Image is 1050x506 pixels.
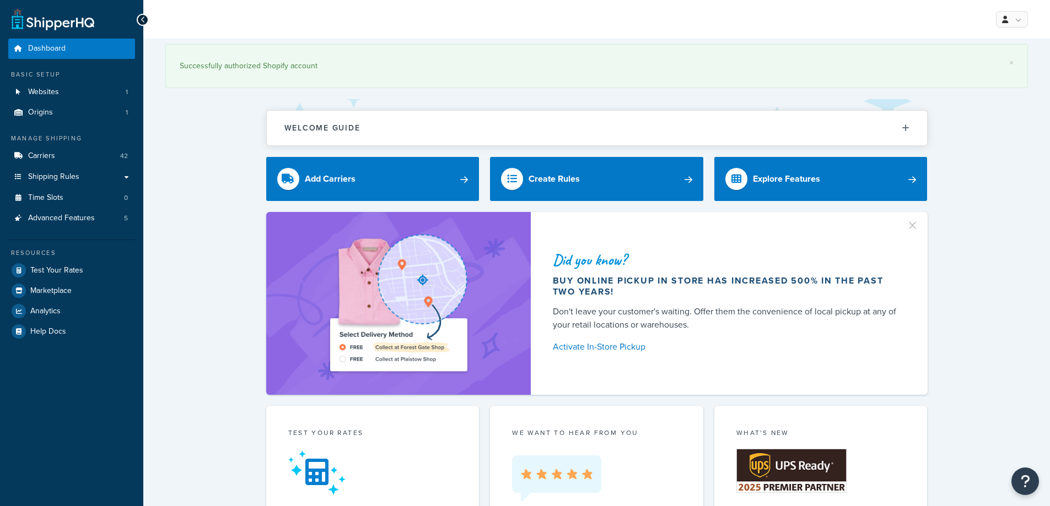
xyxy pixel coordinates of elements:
[714,157,928,201] a: Explore Features
[8,134,135,143] div: Manage Shipping
[30,307,61,316] span: Analytics
[1011,467,1039,495] button: Open Resource Center
[30,327,66,336] span: Help Docs
[180,58,1014,74] div: Successfully authorized Shopify account
[529,171,580,187] div: Create Rules
[28,193,63,203] span: Time Slots
[28,151,55,161] span: Carriers
[28,214,95,223] span: Advanced Features
[553,339,901,355] a: Activate In-Store Pickup
[30,286,72,296] span: Marketplace
[490,157,703,201] a: Create Rules
[284,124,360,132] h2: Welcome Guide
[8,301,135,321] a: Analytics
[8,70,135,79] div: Basic Setup
[8,167,135,187] a: Shipping Rules
[8,39,135,59] a: Dashboard
[8,322,135,341] a: Help Docs
[28,88,59,97] span: Websites
[736,428,906,440] div: What's New
[288,428,457,440] div: Test your rates
[126,88,128,97] span: 1
[267,111,927,145] button: Welcome Guide
[8,260,135,280] a: Test Your Rates
[753,171,820,187] div: Explore Features
[299,228,498,378] img: ad-shirt-map-b0359fc47e01cab431d101c4b569394f6a03f54285957d908178d52f29eb9668.png
[30,266,83,275] span: Test Your Rates
[553,275,901,297] div: Buy online pickup in store has increased 500% in the past two years!
[553,252,901,268] div: Did you know?
[124,214,128,223] span: 5
[8,102,135,123] a: Origins1
[124,193,128,203] span: 0
[8,248,135,258] div: Resources
[28,172,79,182] span: Shipping Rules
[553,305,901,331] div: Don't leave your customer's waiting. Offer them the convenience of local pickup at any of your re...
[8,102,135,123] li: Origins
[266,157,480,201] a: Add Carriers
[8,82,135,102] li: Websites
[8,146,135,166] li: Carriers
[8,188,135,208] li: Time Slots
[1009,58,1014,67] a: ×
[8,82,135,102] a: Websites1
[305,171,356,187] div: Add Carriers
[8,208,135,228] a: Advanced Features5
[8,281,135,301] a: Marketplace
[8,208,135,228] li: Advanced Features
[28,44,66,53] span: Dashboard
[512,428,681,438] p: we want to hear from you
[8,188,135,208] a: Time Slots0
[126,108,128,117] span: 1
[28,108,53,117] span: Origins
[8,146,135,166] a: Carriers42
[120,151,128,161] span: 42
